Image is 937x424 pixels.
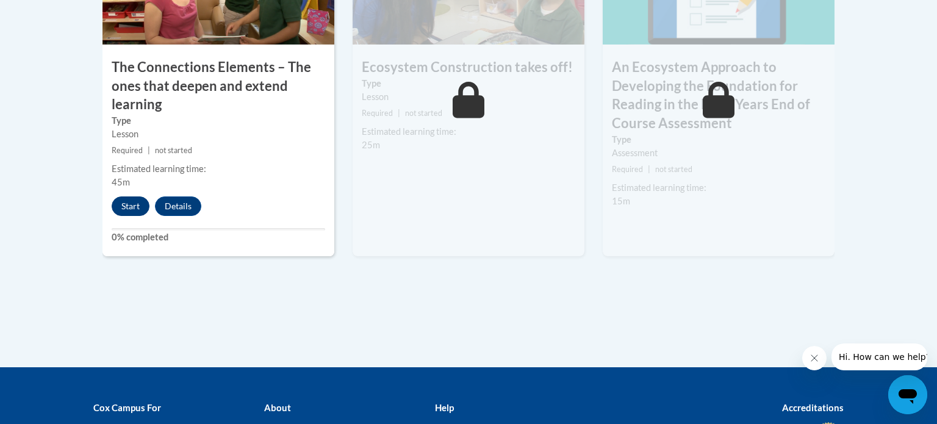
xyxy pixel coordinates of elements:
span: | [648,165,650,174]
span: | [398,109,400,118]
span: 25m [362,140,380,150]
iframe: Close message [802,346,827,370]
label: 0% completed [112,231,325,244]
label: Type [612,133,825,146]
span: Required [612,165,643,174]
div: Estimated learning time: [112,162,325,176]
b: Cox Campus For [93,402,161,413]
span: 45m [112,177,130,187]
h3: The Connections Elements – The ones that deepen and extend learning [102,58,334,114]
div: Lesson [362,90,575,104]
iframe: Message from company [831,343,927,370]
span: 15m [612,196,630,206]
span: Required [362,109,393,118]
label: Type [112,114,325,128]
b: Accreditations [782,402,844,413]
h3: Ecosystem Construction takes off! [353,58,584,77]
span: not started [405,109,442,118]
h3: An Ecosystem Approach to Developing the Foundation for Reading in the Early Years End of Course A... [603,58,835,133]
span: not started [155,146,192,155]
b: Help [435,402,454,413]
div: Estimated learning time: [362,125,575,138]
button: Details [155,196,201,216]
button: Start [112,196,149,216]
span: not started [655,165,692,174]
iframe: Button to launch messaging window [888,375,927,414]
span: Required [112,146,143,155]
label: Type [362,77,575,90]
b: About [264,402,291,413]
div: Assessment [612,146,825,160]
span: | [148,146,150,155]
div: Lesson [112,128,325,141]
div: Estimated learning time: [612,181,825,195]
span: Hi. How can we help? [7,9,99,18]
